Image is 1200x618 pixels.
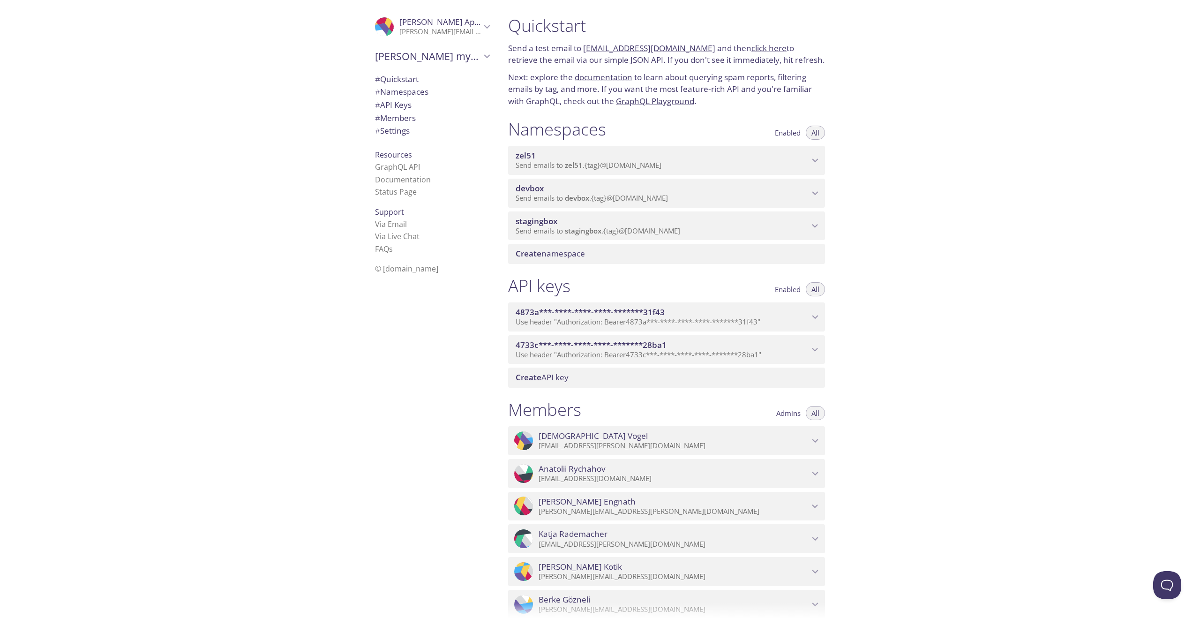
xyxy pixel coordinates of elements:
[375,99,412,110] span: API Keys
[375,86,428,97] span: Namespaces
[516,160,661,170] span: Send emails to . {tag} @[DOMAIN_NAME]
[508,119,606,140] h1: Namespaces
[375,50,481,63] span: [PERSON_NAME] mydays Holding GmbH
[516,372,569,383] span: API key
[508,557,825,586] div: Dmitrii Kotik
[539,507,809,516] p: [PERSON_NAME][EMAIL_ADDRESS][PERSON_NAME][DOMAIN_NAME]
[508,71,825,107] p: Next: explore the to learn about querying spam reports, filtering emails by tag, and more. If you...
[367,98,497,112] div: API Keys
[769,126,806,140] button: Enabled
[399,27,481,37] p: [PERSON_NAME][EMAIL_ADDRESS][PERSON_NAME][DOMAIN_NAME]
[375,113,380,123] span: #
[375,74,419,84] span: Quickstart
[375,113,416,123] span: Members
[508,524,825,553] div: Katja Rademacher
[616,96,694,106] a: GraphQL Playground
[806,406,825,420] button: All
[367,44,497,68] div: Jochen Schweizer mydays Holding GmbH
[375,150,412,160] span: Resources
[389,244,393,254] span: s
[367,11,497,42] div: Benjamin Appiah-Brobbey
[375,264,438,274] span: © [DOMAIN_NAME]
[806,126,825,140] button: All
[771,406,806,420] button: Admins
[508,146,825,175] div: zel51 namespace
[769,282,806,296] button: Enabled
[375,125,380,136] span: #
[508,179,825,208] div: devbox namespace
[508,368,825,387] div: Create API Key
[516,216,557,226] span: stagingbox
[367,124,497,137] div: Team Settings
[565,160,583,170] span: zel51
[508,211,825,241] div: stagingbox namespace
[565,226,601,235] span: stagingbox
[367,85,497,98] div: Namespaces
[375,187,417,197] a: Status Page
[565,193,589,203] span: devbox
[375,219,407,229] a: Via Email
[508,426,825,455] div: Christian Vogel
[539,572,809,581] p: [PERSON_NAME][EMAIL_ADDRESS][DOMAIN_NAME]
[539,464,606,474] span: Anatolii Rychahov
[367,112,497,125] div: Members
[516,248,585,259] span: namespace
[539,562,622,572] span: [PERSON_NAME] Kotik
[516,372,541,383] span: Create
[375,231,420,241] a: Via Live Chat
[375,99,380,110] span: #
[375,207,404,217] span: Support
[375,125,410,136] span: Settings
[516,183,544,194] span: devbox
[516,248,541,259] span: Create
[375,162,420,172] a: GraphQL API
[508,244,825,264] div: Create namespace
[508,492,825,521] div: Anne Engnath
[1153,571,1181,599] iframe: Help Scout Beacon - Open
[516,193,668,203] span: Send emails to . {tag} @[DOMAIN_NAME]
[539,595,590,605] span: Berke Gözneli
[508,459,825,488] div: Anatolii Rychahov
[508,399,581,420] h1: Members
[806,282,825,296] button: All
[516,150,536,161] span: zel51
[583,43,715,53] a: [EMAIL_ADDRESS][DOMAIN_NAME]
[508,15,825,36] h1: Quickstart
[539,529,607,539] span: Katja Rademacher
[539,497,636,507] span: [PERSON_NAME] Engnath
[539,441,809,451] p: [EMAIL_ADDRESS][PERSON_NAME][DOMAIN_NAME]
[367,73,497,86] div: Quickstart
[375,86,380,97] span: #
[508,42,825,66] p: Send a test email to and then to retrieve the email via our simple JSON API. If you don't see it ...
[399,16,525,27] span: [PERSON_NAME] Appiah-Brobbey
[539,540,809,549] p: [EMAIL_ADDRESS][PERSON_NAME][DOMAIN_NAME]
[751,43,787,53] a: click here
[575,72,632,83] a: documentation
[508,275,570,296] h1: API keys
[539,431,648,441] span: [DEMOGRAPHIC_DATA] Vogel
[516,226,680,235] span: Send emails to . {tag} @[DOMAIN_NAME]
[375,74,380,84] span: #
[375,174,431,185] a: Documentation
[539,474,809,483] p: [EMAIL_ADDRESS][DOMAIN_NAME]
[375,244,393,254] a: FAQ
